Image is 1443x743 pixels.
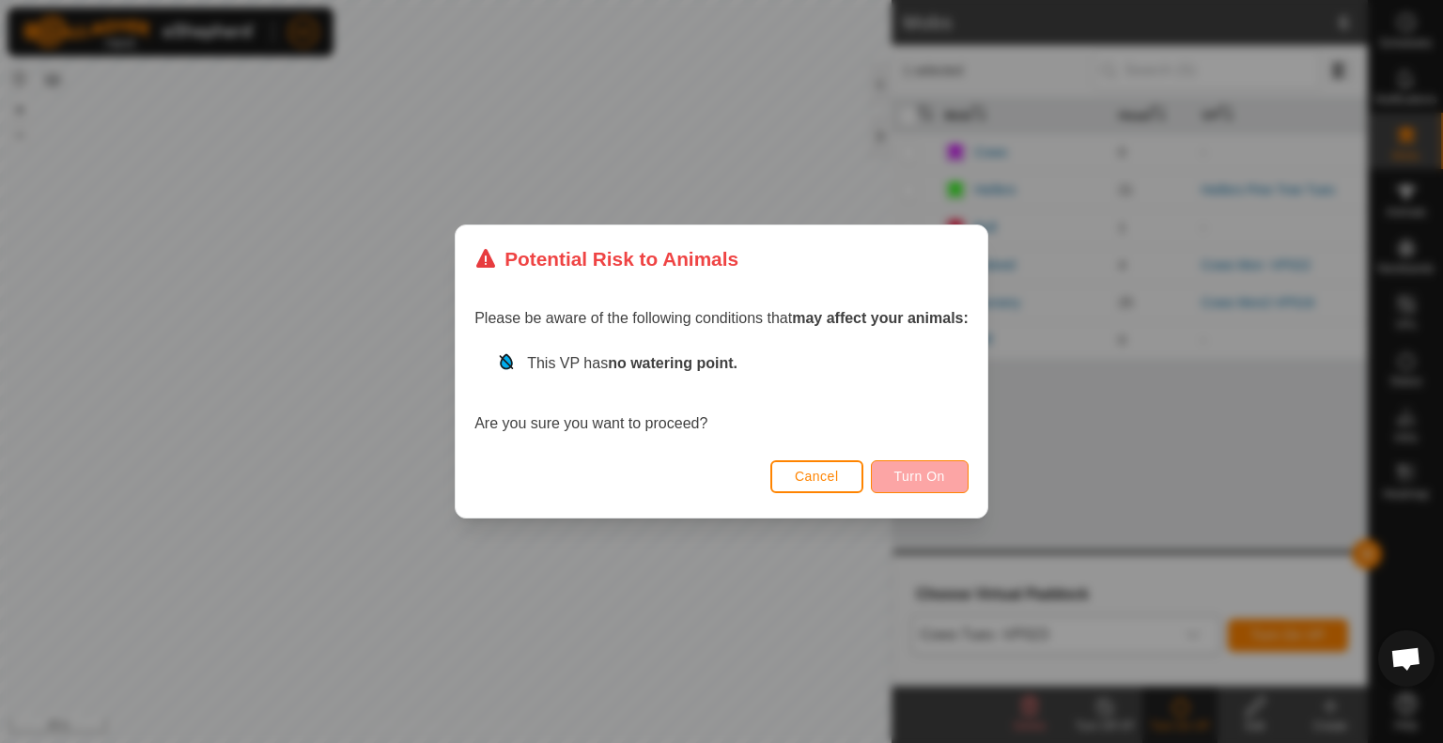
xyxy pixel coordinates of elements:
span: Turn On [894,469,945,484]
strong: may affect your animals: [792,310,969,326]
div: Open chat [1378,630,1435,687]
strong: no watering point. [608,355,737,371]
span: Cancel [795,469,839,484]
button: Turn On [871,460,969,493]
span: Please be aware of the following conditions that [474,310,969,326]
div: Potential Risk to Animals [474,244,738,273]
div: Are you sure you want to proceed? [474,352,969,435]
button: Cancel [770,460,863,493]
span: This VP has [527,355,737,371]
